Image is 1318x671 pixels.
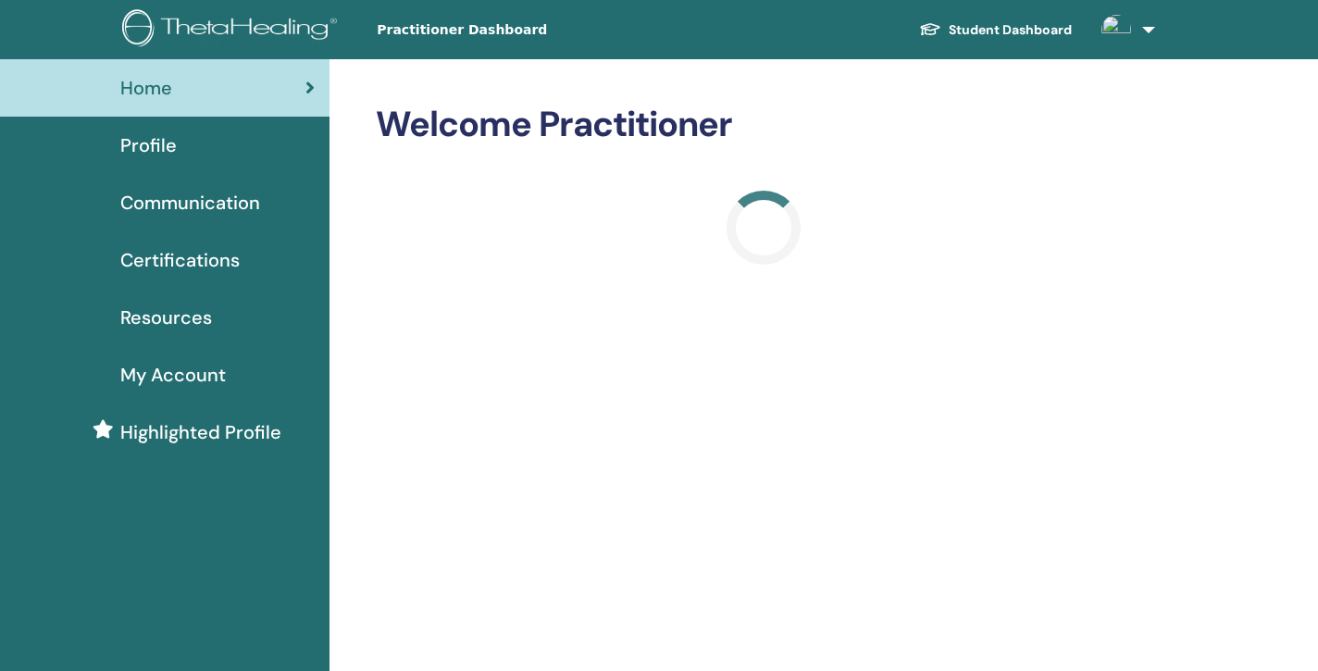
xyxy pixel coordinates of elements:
[1101,15,1131,44] img: default.jpg
[120,304,212,331] span: Resources
[919,21,941,37] img: graduation-cap-white.svg
[377,20,654,40] span: Practitioner Dashboard
[120,418,281,446] span: Highlighted Profile
[904,13,1087,47] a: Student Dashboard
[120,189,260,217] span: Communication
[120,74,172,102] span: Home
[120,131,177,159] span: Profile
[120,246,240,274] span: Certifications
[376,104,1151,146] h2: Welcome Practitioner
[122,9,343,51] img: logo.png
[120,361,226,389] span: My Account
